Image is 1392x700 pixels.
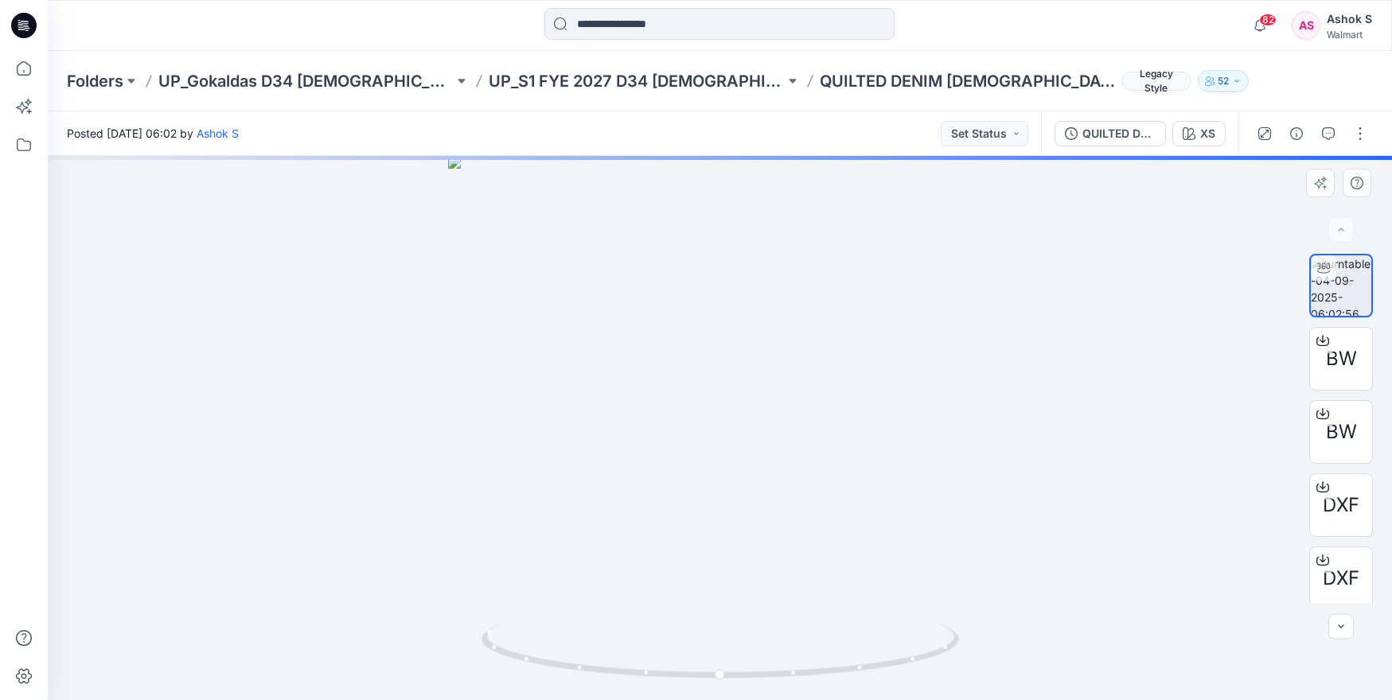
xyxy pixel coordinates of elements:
button: 52 [1198,70,1249,92]
a: UP_Gokaldas D34 [DEMOGRAPHIC_DATA] Dresses [158,70,454,92]
button: QUILTED DENIM [DEMOGRAPHIC_DATA] LIKE JACKET-XS-L [1055,121,1166,146]
div: Ashok S [1327,10,1372,29]
a: Folders [67,70,123,92]
button: Legacy Style [1115,70,1191,92]
div: QUILTED DENIM [DEMOGRAPHIC_DATA] LIKE JACKET-XS-L [1082,125,1156,142]
a: UP_S1 FYE 2027 D34 [DEMOGRAPHIC_DATA] Outerwear [489,70,784,92]
button: Details [1284,121,1309,146]
span: BW [1326,344,1357,373]
a: Ashok S [197,126,239,140]
div: Walmart [1327,29,1372,41]
div: XS [1200,125,1215,142]
button: XS [1172,121,1226,146]
div: AS [1292,11,1320,40]
span: BW [1326,418,1357,446]
p: QUILTED DENIM [DEMOGRAPHIC_DATA] LIKE JACKET [820,70,1115,92]
span: Posted [DATE] 06:02 by [67,125,239,142]
img: turntable-04-09-2025-06:02:56 [1311,255,1371,316]
span: Legacy Style [1121,72,1191,91]
span: DXF [1323,564,1359,593]
span: 82 [1259,14,1277,26]
span: DXF [1323,491,1359,519]
p: 52 [1218,72,1229,90]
